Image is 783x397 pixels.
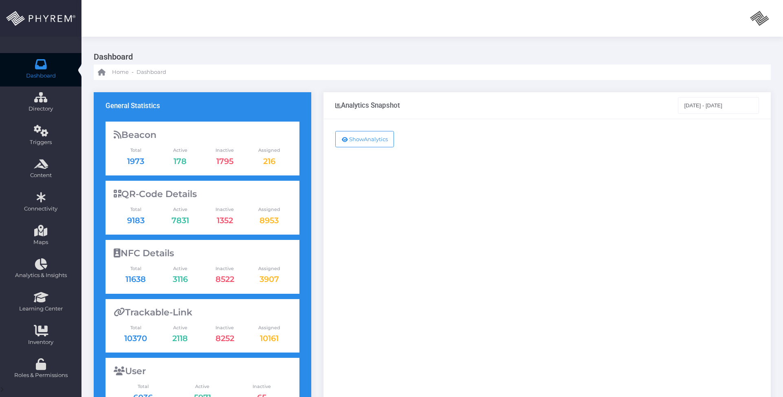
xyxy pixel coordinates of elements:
span: Maps [33,238,48,246]
span: Active [158,206,202,213]
span: Inactive [202,324,247,331]
span: Roles & Permissions [5,371,76,379]
span: Inactive [202,206,247,213]
button: ShowAnalytics [335,131,394,147]
span: Inventory [5,338,76,346]
a: 3116 [173,274,188,284]
a: 10161 [260,333,279,343]
span: Analytics & Insights [5,271,76,279]
span: Total [114,383,173,390]
div: Trackable-Link [114,307,292,318]
div: QR-Code Details [114,189,292,200]
h3: Dashboard [94,49,765,64]
a: Home [98,64,129,80]
h3: General Statistics [106,102,160,110]
a: 178 [174,156,187,166]
input: Select Date Range [678,97,759,113]
a: 1973 [127,156,144,166]
a: 2118 [172,333,188,343]
div: Analytics Snapshot [335,101,400,109]
span: Inactive [232,383,292,390]
a: 1352 [217,215,233,225]
a: 11638 [125,274,146,284]
a: Dashboard [136,64,166,80]
a: 216 [263,156,275,166]
div: Beacon [114,130,292,140]
a: 1795 [216,156,233,166]
span: Assigned [247,147,291,154]
span: Total [114,265,158,272]
a: 3907 [260,274,279,284]
a: 9183 [127,215,145,225]
span: Show [349,136,364,142]
span: Total [114,206,158,213]
span: Content [5,171,76,180]
span: Assigned [247,324,291,331]
span: Total [114,324,158,331]
li: - [130,68,135,76]
a: 8252 [216,333,234,343]
div: NFC Details [114,248,292,259]
a: 10370 [124,333,147,343]
span: Connectivity [5,205,76,213]
span: Dashboard [26,72,56,80]
span: Directory [5,105,76,113]
span: Active [173,383,232,390]
span: Triggers [5,138,76,146]
a: 7831 [172,215,189,225]
span: Active [158,265,202,272]
span: Home [112,68,129,76]
span: Inactive [202,147,247,154]
span: Active [158,324,202,331]
span: Dashboard [136,68,166,76]
span: Active [158,147,202,154]
a: 8953 [260,215,279,225]
span: Total [114,147,158,154]
div: User [114,366,292,377]
span: Assigned [247,265,291,272]
span: Assigned [247,206,291,213]
a: 8522 [216,274,234,284]
span: Inactive [202,265,247,272]
span: Learning Center [5,305,76,313]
